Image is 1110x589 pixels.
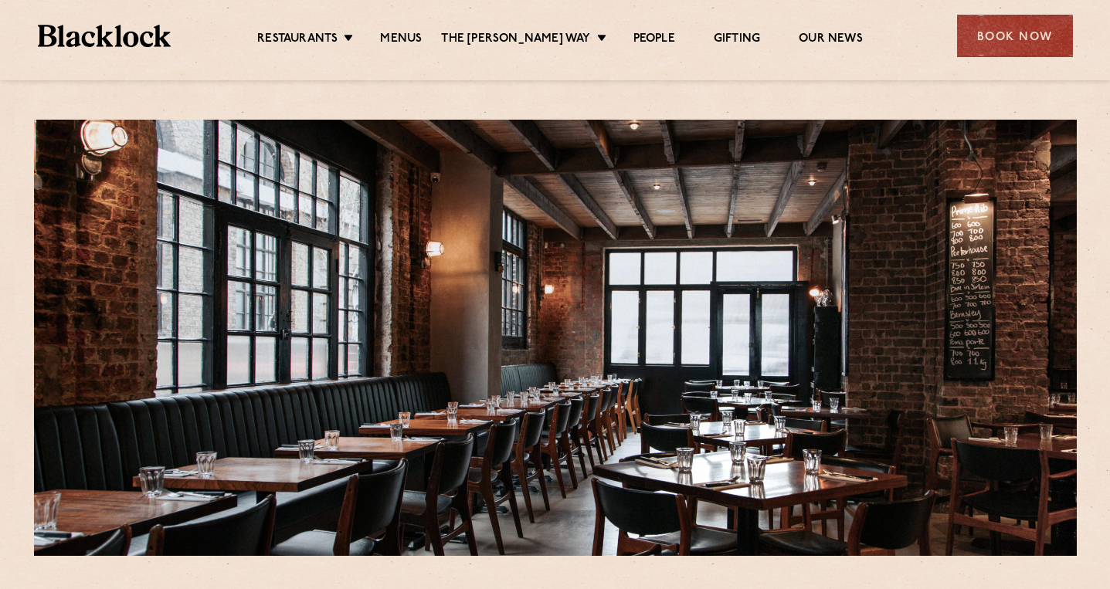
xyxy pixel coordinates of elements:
[714,32,760,49] a: Gifting
[257,32,338,49] a: Restaurants
[380,32,422,49] a: Menus
[957,15,1073,57] div: Book Now
[38,25,171,47] img: BL_Textured_Logo-footer-cropped.svg
[633,32,675,49] a: People
[441,32,590,49] a: The [PERSON_NAME] Way
[799,32,863,49] a: Our News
